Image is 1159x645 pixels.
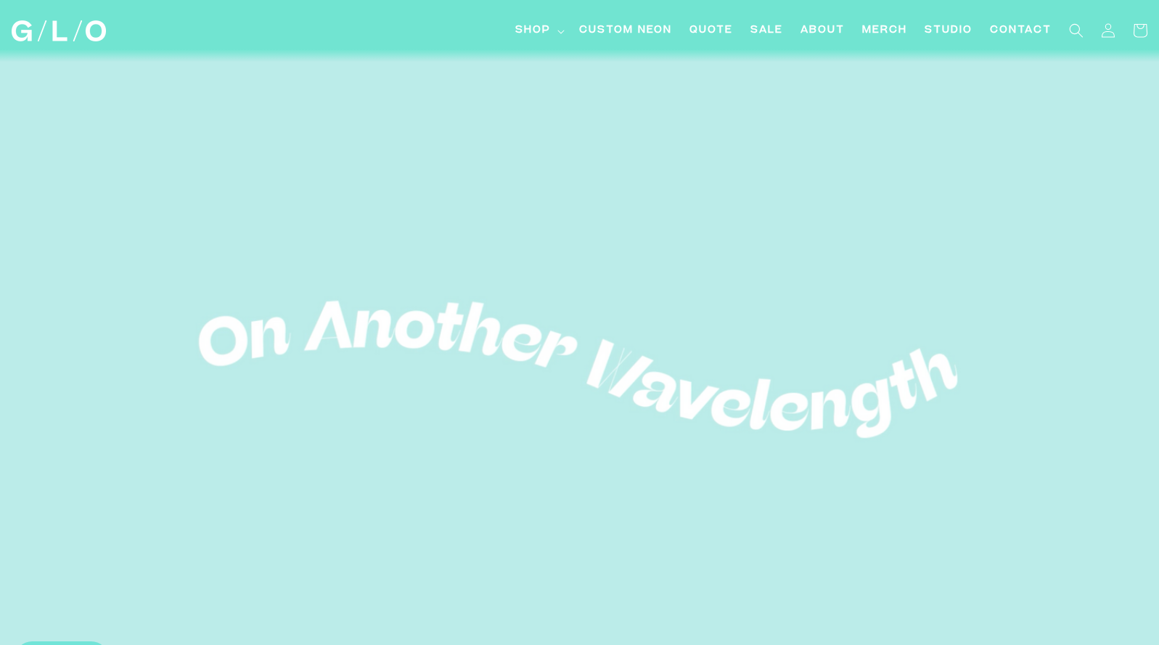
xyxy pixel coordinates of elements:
span: Studio [925,23,972,38]
a: Contact [981,15,1060,47]
span: Quote [689,23,733,38]
a: About [792,15,853,47]
summary: Search [1060,15,1092,46]
img: GLO Studio [12,20,106,41]
a: Studio [916,15,981,47]
span: SALE [750,23,783,38]
span: Contact [990,23,1052,38]
span: Merch [862,23,907,38]
summary: Shop [507,15,570,47]
span: Shop [515,23,551,38]
span: Custom Neon [579,23,672,38]
a: Quote [681,15,742,47]
a: GLO Studio [6,15,111,47]
a: Custom Neon [570,15,681,47]
a: Merch [853,15,916,47]
a: SALE [742,15,792,47]
span: About [800,23,845,38]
